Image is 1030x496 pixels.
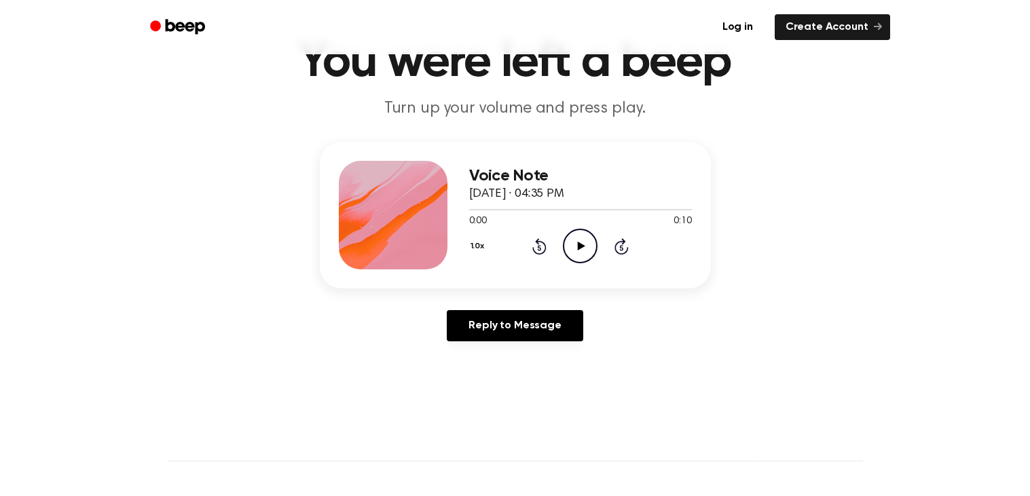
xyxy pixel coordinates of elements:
[709,12,767,43] a: Log in
[775,14,890,40] a: Create Account
[469,235,490,258] button: 1.0x
[447,310,583,341] a: Reply to Message
[469,188,564,200] span: [DATE] · 04:35 PM
[255,98,776,120] p: Turn up your volume and press play.
[141,14,217,41] a: Beep
[674,214,691,229] span: 0:10
[469,214,487,229] span: 0:00
[469,167,692,185] h3: Voice Note
[168,38,863,87] h1: You were left a beep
